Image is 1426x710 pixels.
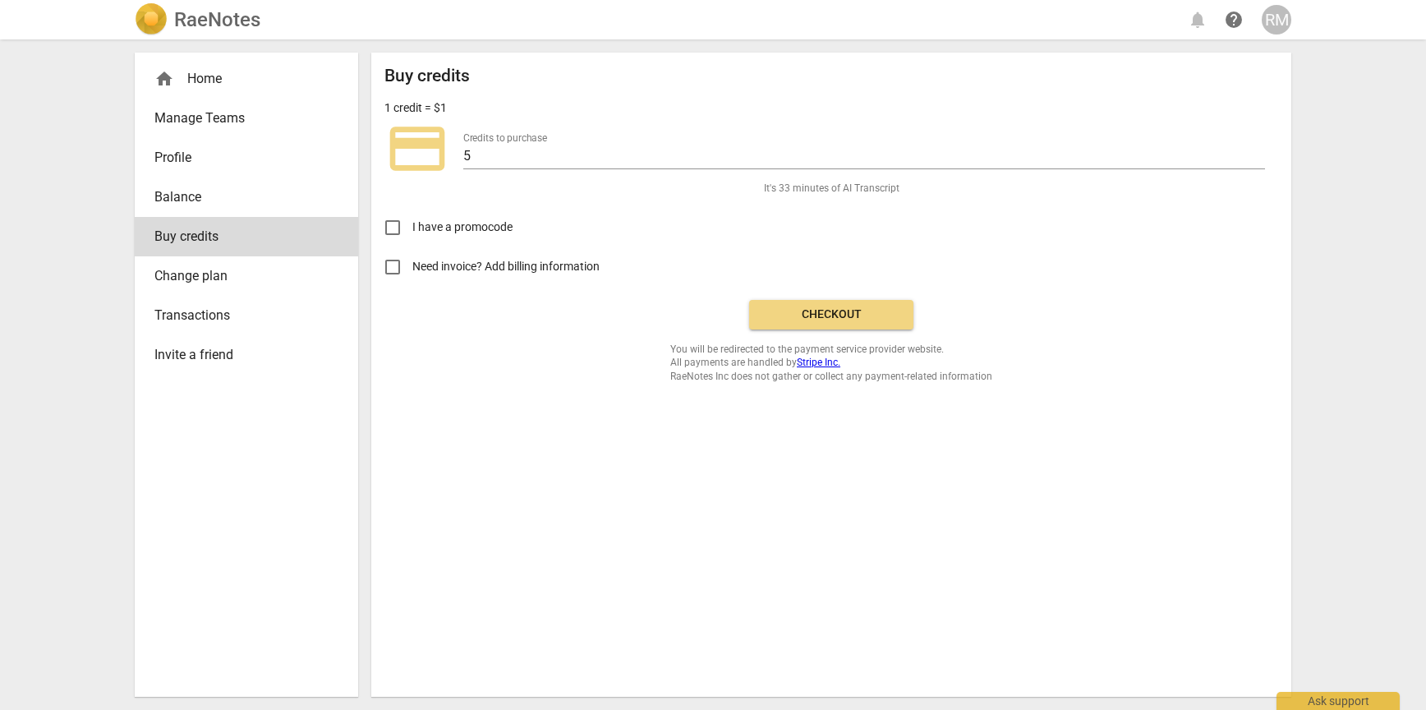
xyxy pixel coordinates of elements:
[762,307,900,323] span: Checkout
[1224,10,1244,30] span: help
[412,258,602,275] span: Need invoice? Add billing information
[154,345,325,365] span: Invite a friend
[135,335,358,375] a: Invite a friend
[1219,5,1249,35] a: Help
[135,296,358,335] a: Transactions
[154,108,325,128] span: Manage Teams
[154,187,325,207] span: Balance
[135,59,358,99] div: Home
[154,306,325,325] span: Transactions
[154,69,325,89] div: Home
[135,138,358,177] a: Profile
[463,133,547,143] label: Credits to purchase
[154,266,325,286] span: Change plan
[135,3,168,36] img: Logo
[1276,692,1400,710] div: Ask support
[154,148,325,168] span: Profile
[412,219,513,236] span: I have a promocode
[135,99,358,138] a: Manage Teams
[135,3,260,36] a: LogoRaeNotes
[154,69,174,89] span: home
[154,227,325,247] span: Buy credits
[670,343,992,384] span: You will be redirected to the payment service provider website. All payments are handled by RaeNo...
[1262,5,1291,35] button: RM
[749,300,913,330] button: Checkout
[135,177,358,217] a: Balance
[764,182,899,196] span: It's 33 minutes of AI Transcript
[384,99,447,117] p: 1 credit = $1
[384,66,470,86] h2: Buy credits
[135,256,358,296] a: Change plan
[135,217,358,256] a: Buy credits
[174,8,260,31] h2: RaeNotes
[384,116,450,182] span: credit_card
[797,357,840,368] a: Stripe Inc.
